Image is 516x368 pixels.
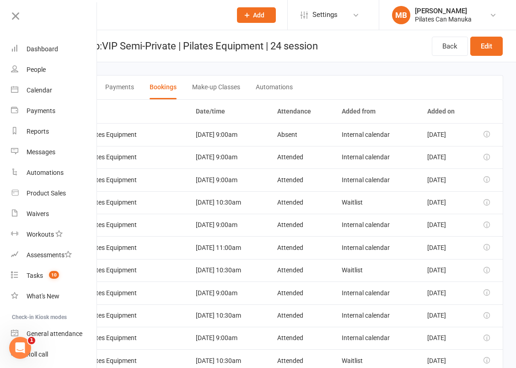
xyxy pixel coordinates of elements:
[11,39,97,60] a: Dashboard
[256,76,293,99] button: Automations
[44,146,192,168] td: Semi-Private Pilates Equipment
[11,204,97,224] a: Waivers
[423,259,478,281] td: [DATE]
[338,304,424,327] td: Internal calendar
[27,251,72,259] div: Assessments
[423,304,478,327] td: [DATE]
[338,100,424,123] th: Added from
[11,324,97,344] a: General attendance kiosk mode
[273,259,337,281] td: Attended
[27,45,58,53] div: Dashboard
[192,100,273,123] th: Date/time
[31,30,318,62] h1: Membership: VIP Semi-Private | Pilates Equipment | 24 session
[470,37,503,56] a: Edit
[27,107,55,114] div: Payments
[273,146,337,168] td: Attended
[27,351,48,358] div: Roll call
[253,11,264,19] span: Add
[44,214,192,236] td: Semi-Private Pilates Equipment
[423,281,478,304] td: [DATE]
[27,272,43,279] div: Tasks
[423,236,478,259] td: [DATE]
[27,210,49,217] div: Waivers
[11,101,97,121] a: Payments
[338,168,424,191] td: Internal calendar
[27,169,64,176] div: Automations
[9,337,31,359] iframe: Intercom live chat
[27,330,82,337] div: General attendance
[44,123,192,146] td: Semi-Private Pilates Equipment
[312,5,338,25] span: Settings
[338,327,424,349] td: Internal calendar
[27,189,66,197] div: Product Sales
[338,123,424,146] td: Internal calendar
[27,128,49,135] div: Reports
[273,168,337,191] td: Attended
[192,168,273,191] td: [DATE] 9:00am
[338,281,424,304] td: Internal calendar
[415,7,472,15] div: [PERSON_NAME]
[423,168,478,191] td: [DATE]
[415,15,472,23] div: Pilates Can Manuka
[27,292,59,300] div: What's New
[273,281,337,304] td: Attended
[192,123,273,146] td: [DATE] 9:00am
[27,66,46,73] div: People
[11,60,97,80] a: People
[432,37,468,56] a: Back
[423,100,478,123] th: Added on
[423,327,478,349] td: [DATE]
[44,304,192,327] td: Semi-Private Pilates Equipment
[192,327,273,349] td: [DATE] 9:00am
[273,123,337,146] td: Absent
[192,304,273,327] td: [DATE] 10:30am
[423,146,478,168] td: [DATE]
[44,191,192,214] td: Semi-Private Pilates Equipment
[11,80,97,101] a: Calendar
[273,304,337,327] td: Attended
[105,76,134,99] button: Payments
[192,236,273,259] td: [DATE] 11:00am
[338,236,424,259] td: Internal calendar
[338,214,424,236] td: Internal calendar
[11,265,97,286] a: Tasks 10
[192,76,240,99] button: Make-up Classes
[338,259,424,281] td: Waitlist
[338,191,424,214] td: Waitlist
[192,146,273,168] td: [DATE] 9:00am
[273,100,337,123] th: Attendance
[192,281,273,304] td: [DATE] 9:00am
[44,236,192,259] td: Semi-Private Pilates Equipment
[44,327,192,349] td: Semi-Private Pilates Equipment
[392,6,410,24] div: MB
[44,100,192,123] th: Event
[11,224,97,245] a: Workouts
[11,344,97,365] a: Roll call
[237,7,276,23] button: Add
[423,123,478,146] td: [DATE]
[273,327,337,349] td: Attended
[11,286,97,307] a: What's New
[192,259,273,281] td: [DATE] 10:30am
[338,146,424,168] td: Internal calendar
[54,9,225,22] input: Search...
[273,214,337,236] td: Attended
[11,142,97,162] a: Messages
[44,281,192,304] td: Semi-Private Pilates Equipment
[150,76,177,99] button: Bookings
[11,121,97,142] a: Reports
[49,271,59,279] span: 10
[11,245,97,265] a: Assessments
[273,191,337,214] td: Attended
[192,214,273,236] td: [DATE] 9:00am
[44,168,192,191] td: Semi-Private Pilates Equipment
[273,236,337,259] td: Attended
[27,148,55,156] div: Messages
[11,183,97,204] a: Product Sales
[27,87,52,94] div: Calendar
[27,231,54,238] div: Workouts
[44,259,192,281] td: Semi-Private Pilates Equipment
[423,191,478,214] td: [DATE]
[28,337,35,344] span: 1
[192,191,273,214] td: [DATE] 10:30am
